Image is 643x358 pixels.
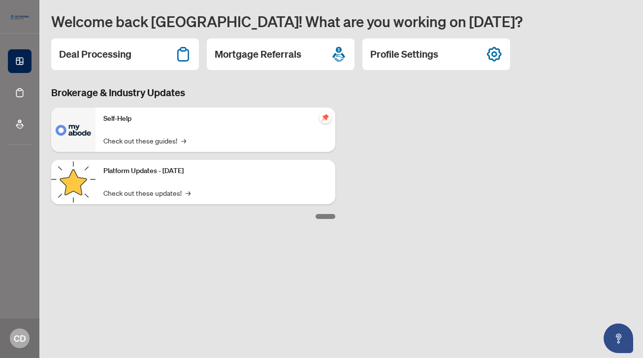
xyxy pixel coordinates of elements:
img: logo [8,12,32,22]
h1: Welcome back [GEOGRAPHIC_DATA]! What are you working on [DATE]? [51,12,631,31]
a: Check out these guides!→ [103,135,186,146]
span: CD [14,331,26,345]
p: Platform Updates - [DATE] [103,166,327,177]
a: Check out these updates!→ [103,187,191,198]
h2: Deal Processing [59,47,131,61]
h2: Profile Settings [370,47,438,61]
img: Self-Help [51,107,96,152]
h3: Brokerage & Industry Updates [51,86,335,100]
span: pushpin [320,111,331,123]
img: Platform Updates - September 16, 2025 [51,160,96,204]
span: → [181,135,186,146]
p: Self-Help [103,113,327,124]
button: Open asap [604,323,633,353]
h2: Mortgage Referrals [215,47,301,61]
span: → [186,187,191,198]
